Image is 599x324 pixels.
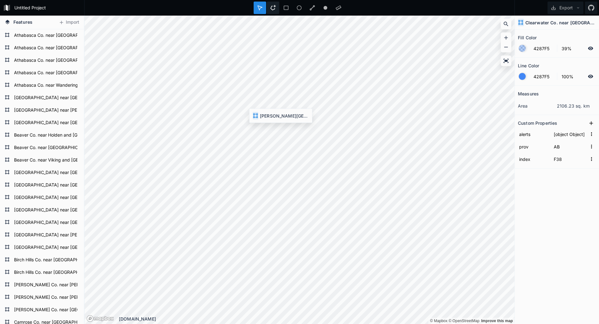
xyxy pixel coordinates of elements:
[518,142,549,151] input: Name
[56,17,82,27] button: Import
[518,129,549,139] input: Name
[449,319,480,323] a: OpenStreetMap
[119,316,514,322] div: [DOMAIN_NAME]
[525,19,596,26] h4: Clearwater Co. near [GEOGRAPHIC_DATA]
[518,118,557,128] h2: Custom Properties
[481,319,513,323] a: Map feedback
[518,154,549,164] input: Name
[553,154,587,164] input: Empty
[86,315,114,322] a: Mapbox logo
[430,319,447,323] a: Mapbox
[518,103,557,109] dt: area
[557,103,596,109] dd: 2106.23 sq. km
[548,2,583,14] button: Export
[13,19,32,25] span: Features
[553,142,587,151] input: Empty
[518,61,539,70] h2: Line Color
[518,33,537,42] h2: Fill Color
[518,89,539,99] h2: Measures
[553,129,587,139] input: Empty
